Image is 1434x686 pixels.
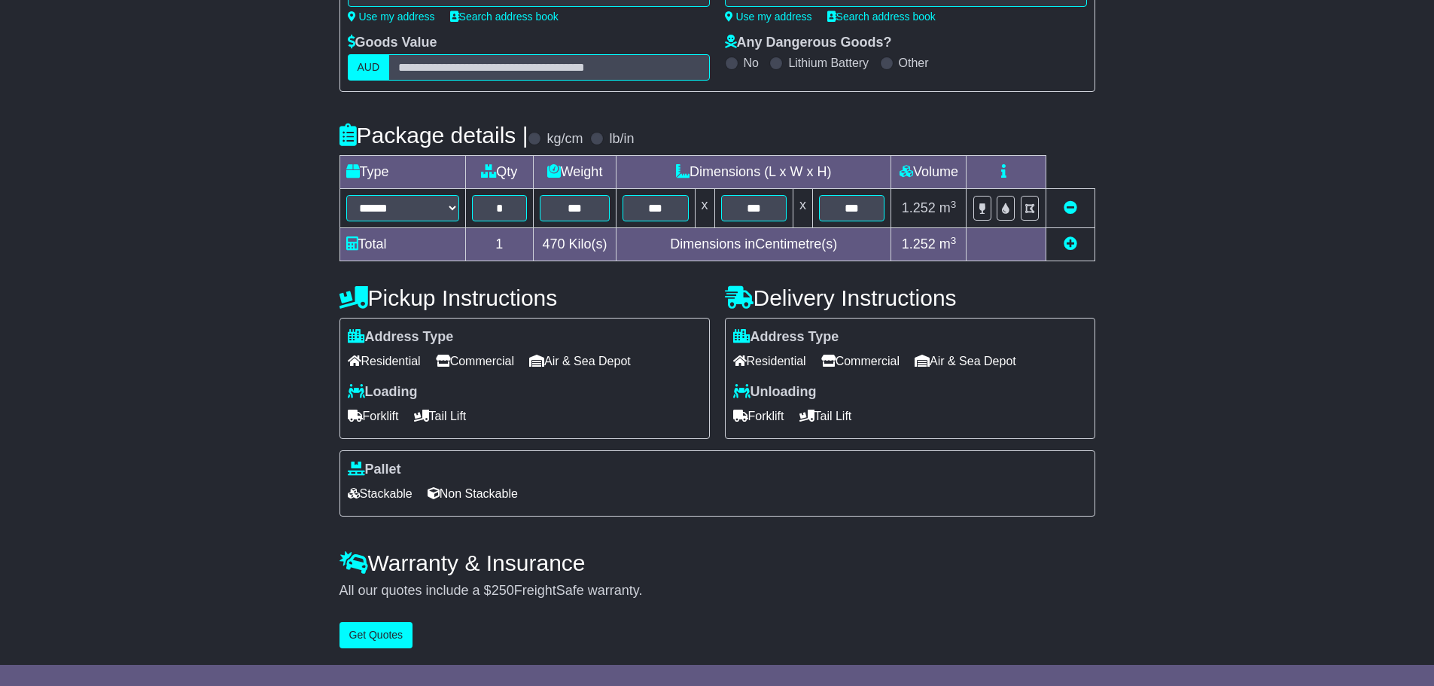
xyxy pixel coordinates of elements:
[339,156,465,189] td: Type
[348,329,454,346] label: Address Type
[428,482,518,505] span: Non Stackable
[547,131,583,148] label: kg/cm
[450,11,559,23] a: Search address book
[827,11,936,23] a: Search address book
[348,349,421,373] span: Residential
[339,285,710,310] h4: Pickup Instructions
[725,35,892,51] label: Any Dangerous Goods?
[339,550,1095,575] h4: Warranty & Insurance
[492,583,514,598] span: 250
[348,404,399,428] span: Forklift
[414,404,467,428] span: Tail Lift
[617,228,891,261] td: Dimensions in Centimetre(s)
[1064,200,1077,215] a: Remove this item
[793,189,812,228] td: x
[1064,236,1077,252] a: Add new item
[939,236,957,252] span: m
[348,11,435,23] a: Use my address
[529,349,631,373] span: Air & Sea Depot
[465,228,534,261] td: 1
[915,349,1016,373] span: Air & Sea Depot
[348,384,418,401] label: Loading
[951,235,957,246] sup: 3
[695,189,714,228] td: x
[339,622,413,648] button: Get Quotes
[788,56,869,70] label: Lithium Battery
[609,131,634,148] label: lb/in
[339,123,528,148] h4: Package details |
[534,228,617,261] td: Kilo(s)
[733,384,817,401] label: Unloading
[348,482,413,505] span: Stackable
[348,54,390,81] label: AUD
[902,236,936,252] span: 1.252
[733,404,784,428] span: Forklift
[891,156,967,189] td: Volume
[899,56,929,70] label: Other
[951,199,957,210] sup: 3
[534,156,617,189] td: Weight
[733,349,806,373] span: Residential
[725,11,812,23] a: Use my address
[436,349,514,373] span: Commercial
[339,228,465,261] td: Total
[348,35,437,51] label: Goods Value
[744,56,759,70] label: No
[821,349,900,373] span: Commercial
[465,156,534,189] td: Qty
[799,404,852,428] span: Tail Lift
[939,200,957,215] span: m
[617,156,891,189] td: Dimensions (L x W x H)
[733,329,839,346] label: Address Type
[902,200,936,215] span: 1.252
[725,285,1095,310] h4: Delivery Instructions
[339,583,1095,599] div: All our quotes include a $ FreightSafe warranty.
[543,236,565,252] span: 470
[348,462,401,478] label: Pallet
